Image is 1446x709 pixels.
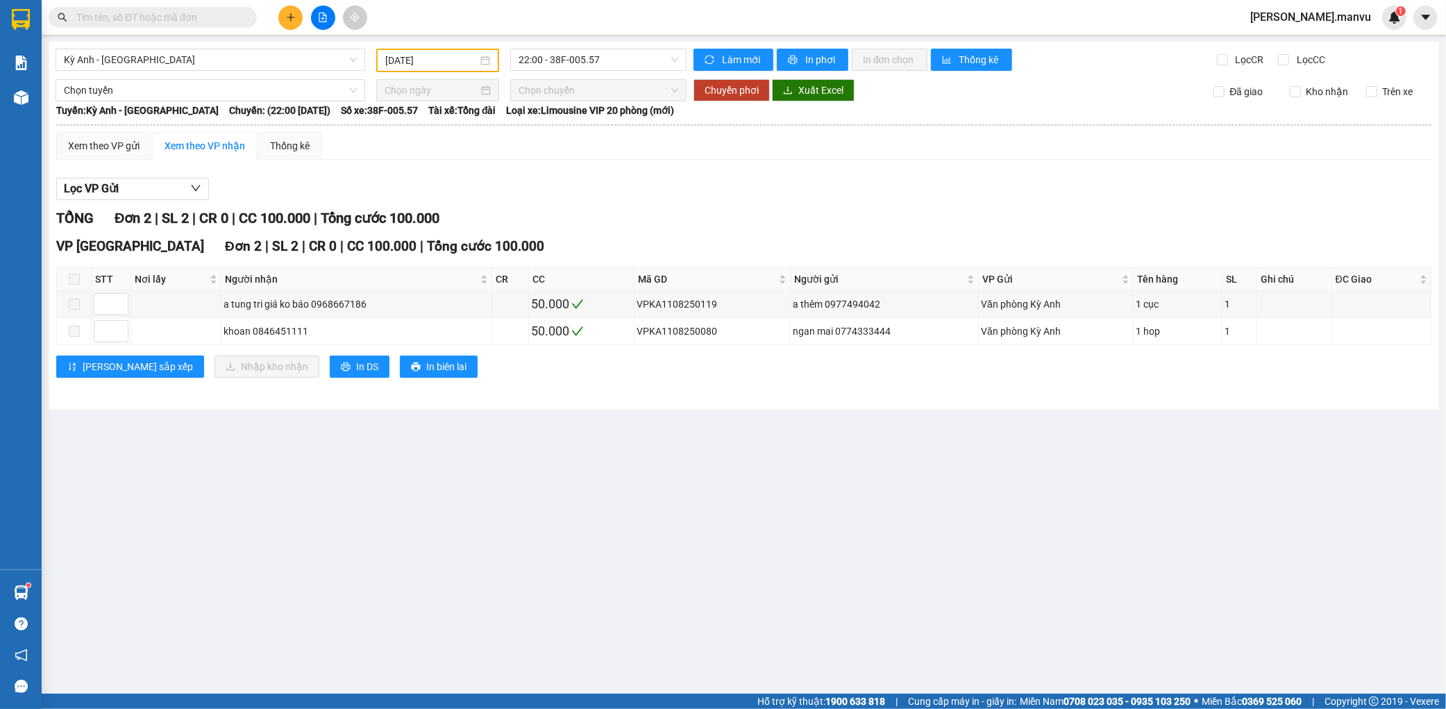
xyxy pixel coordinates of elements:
[26,583,31,587] sup: 1
[56,238,204,254] span: VP [GEOGRAPHIC_DATA]
[1020,694,1191,709] span: Miền Nam
[1202,694,1302,709] span: Miền Bắc
[705,55,716,66] span: sync
[981,324,1131,339] div: Văn phòng Kỳ Anh
[83,359,193,374] span: [PERSON_NAME] sắp xếp
[68,138,140,153] div: Xem theo VP gửi
[1336,272,1417,287] span: ĐC Giao
[15,617,28,631] span: question-circle
[634,291,791,318] td: VPKA1108250119
[1396,6,1406,16] sup: 1
[58,12,67,22] span: search
[982,272,1119,287] span: VP Gửi
[155,210,158,226] span: |
[224,324,489,339] div: khoan 0846451111
[507,103,675,118] span: Loại xe: Limousine VIP 20 phòng (mới)
[1225,297,1254,312] div: 1
[772,79,855,101] button: downloadXuất Excel
[356,359,378,374] span: In DS
[531,322,632,341] div: 50.000
[265,238,269,254] span: |
[1225,84,1269,99] span: Đã giao
[794,272,964,287] span: Người gửi
[1291,52,1327,67] span: Lọc CC
[959,52,1001,67] span: Thống kê
[56,210,94,226] span: TỔNG
[199,210,228,226] span: CR 0
[385,83,478,98] input: Chọn ngày
[340,238,344,254] span: |
[15,649,28,662] span: notification
[229,103,330,118] span: Chuyến: (22:00 [DATE])
[852,49,927,71] button: In đơn chọn
[215,356,319,378] button: downloadNhập kho nhận
[14,585,28,600] img: warehouse-icon
[311,6,335,30] button: file-add
[321,210,439,226] span: Tổng cước 100.000
[7,83,162,103] li: [PERSON_NAME]
[1257,268,1332,291] th: Ghi chú
[225,272,478,287] span: Người nhận
[1194,699,1198,704] span: ⚪️
[788,55,800,66] span: printer
[76,10,240,25] input: Tìm tên, số ĐT hoặc mã đơn
[1225,324,1254,339] div: 1
[757,694,885,709] span: Hỗ trợ kỹ thuật:
[232,210,235,226] span: |
[1413,6,1438,30] button: caret-down
[56,178,209,200] button: Lọc VP Gửi
[14,90,28,105] img: warehouse-icon
[135,272,207,287] span: Nơi lấy
[1377,84,1419,99] span: Trên xe
[981,297,1131,312] div: Văn phòng Kỳ Anh
[67,362,77,373] span: sort-ascending
[314,210,317,226] span: |
[115,210,151,226] span: Đơn 2
[1134,268,1222,291] th: Tên hàng
[492,268,529,291] th: CR
[330,356,389,378] button: printerIn DS
[427,238,544,254] span: Tổng cước 100.000
[426,359,466,374] span: In biên lai
[192,210,196,226] span: |
[825,696,885,707] strong: 1900 633 818
[343,6,367,30] button: aim
[1136,297,1220,312] div: 1 cục
[942,55,954,66] span: bar-chart
[805,52,837,67] span: In phơi
[278,6,303,30] button: plus
[224,297,489,312] div: a tung tri giá ko báo 0968667186
[1420,11,1432,24] span: caret-down
[798,83,843,98] span: Xuất Excel
[272,238,299,254] span: SL 2
[1136,324,1220,339] div: 1 hop
[14,56,28,70] img: solution-icon
[56,105,219,116] b: Tuyến: Kỳ Anh - [GEOGRAPHIC_DATA]
[896,694,898,709] span: |
[347,238,417,254] span: CC 100.000
[56,356,204,378] button: sort-ascending[PERSON_NAME] sắp xếp
[1312,694,1314,709] span: |
[1388,11,1401,24] img: icon-new-feature
[1242,696,1302,707] strong: 0369 525 060
[270,138,310,153] div: Thống kê
[638,272,776,287] span: Mã GD
[571,298,584,310] span: check
[411,362,421,373] span: printer
[931,49,1012,71] button: bar-chartThống kê
[637,324,788,339] div: VPKA1108250080
[428,103,496,118] span: Tài xế: Tổng đài
[64,180,119,197] span: Lọc VP Gửi
[1369,697,1379,706] span: copyright
[1301,84,1354,99] span: Kho nhận
[979,291,1134,318] td: Văn phòng Kỳ Anh
[225,238,262,254] span: Đơn 2
[15,680,28,693] span: message
[7,103,162,122] li: In ngày: 20:16 12/08
[693,79,770,101] button: Chuyển phơi
[162,210,189,226] span: SL 2
[979,318,1134,345] td: Văn phòng Kỳ Anh
[385,53,478,68] input: 11/08/2025
[793,324,976,339] div: ngan mai 0774333444
[190,183,201,194] span: down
